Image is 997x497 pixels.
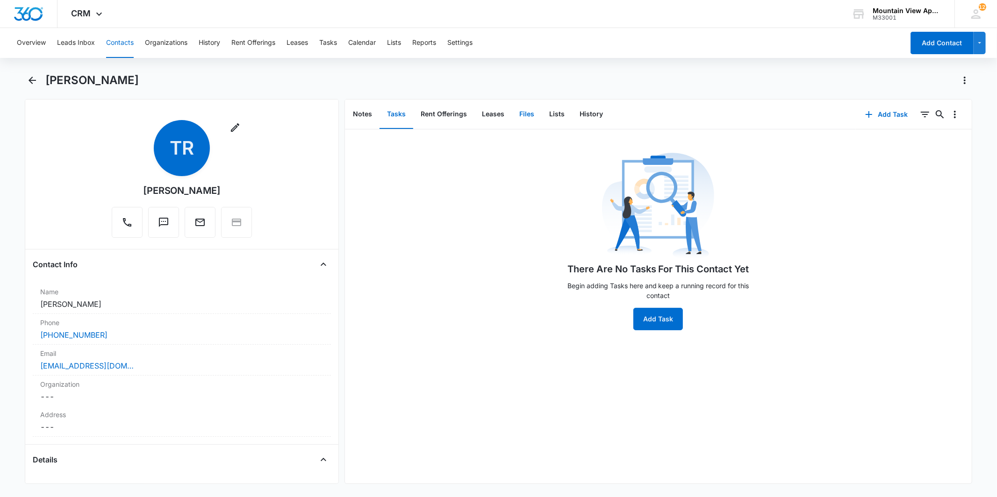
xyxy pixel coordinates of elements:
button: Contacts [106,28,134,58]
label: Phone [40,318,323,327]
span: TR [154,120,210,176]
button: Text [148,207,179,238]
button: History [572,100,610,129]
dd: --- [40,421,323,433]
div: Name[PERSON_NAME] [33,283,330,314]
button: Email [185,207,215,238]
button: Leases [287,28,308,58]
button: Tasks [319,28,337,58]
button: Lists [542,100,572,129]
a: Email [185,221,215,229]
img: No Data [602,150,714,262]
button: Leads Inbox [57,28,95,58]
button: Overview [17,28,46,58]
button: Organizations [145,28,187,58]
button: Notes [345,100,380,129]
dd: [PERSON_NAME] [40,298,323,310]
div: account name [873,7,941,14]
label: Source [40,482,323,492]
a: [EMAIL_ADDRESS][DOMAIN_NAME] [40,360,134,371]
dd: --- [40,391,323,402]
div: Email[EMAIL_ADDRESS][DOMAIN_NAME] [33,345,330,376]
div: Organization--- [33,376,330,406]
button: Lists [387,28,401,58]
h4: Details [33,454,57,465]
div: account id [873,14,941,21]
button: Actions [957,73,972,88]
div: notifications count [979,3,986,11]
div: Phone[PHONE_NUMBER] [33,314,330,345]
button: Files [512,100,542,129]
label: Email [40,348,323,358]
button: Overflow Menu [947,107,962,122]
button: Close [316,257,331,272]
h1: [PERSON_NAME] [45,73,139,87]
div: [PERSON_NAME] [143,184,221,198]
button: Rent Offerings [413,100,474,129]
button: Leases [474,100,512,129]
p: Begin adding Tasks here and keep a running record for this contact [560,281,756,300]
a: Text [148,221,179,229]
button: Add Task [633,308,683,330]
button: History [199,28,220,58]
button: Calendar [348,28,376,58]
a: [PHONE_NUMBER] [40,329,108,341]
a: Call [112,221,143,229]
h1: There Are No Tasks For This Contact Yet [567,262,749,276]
label: Name [40,287,323,297]
span: CRM [72,8,91,18]
button: Back [25,73,39,88]
button: Tasks [380,100,413,129]
button: Rent Offerings [231,28,275,58]
div: Address--- [33,406,330,437]
button: Add Task [856,103,918,126]
button: Close [316,452,331,467]
label: Organization [40,379,323,389]
button: Filters [918,107,932,122]
button: Call [112,207,143,238]
button: Reports [412,28,436,58]
span: 127 [979,3,986,11]
label: Address [40,410,323,419]
button: Search... [932,107,947,122]
button: Settings [447,28,473,58]
button: Add Contact [911,32,974,54]
h4: Contact Info [33,259,78,270]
